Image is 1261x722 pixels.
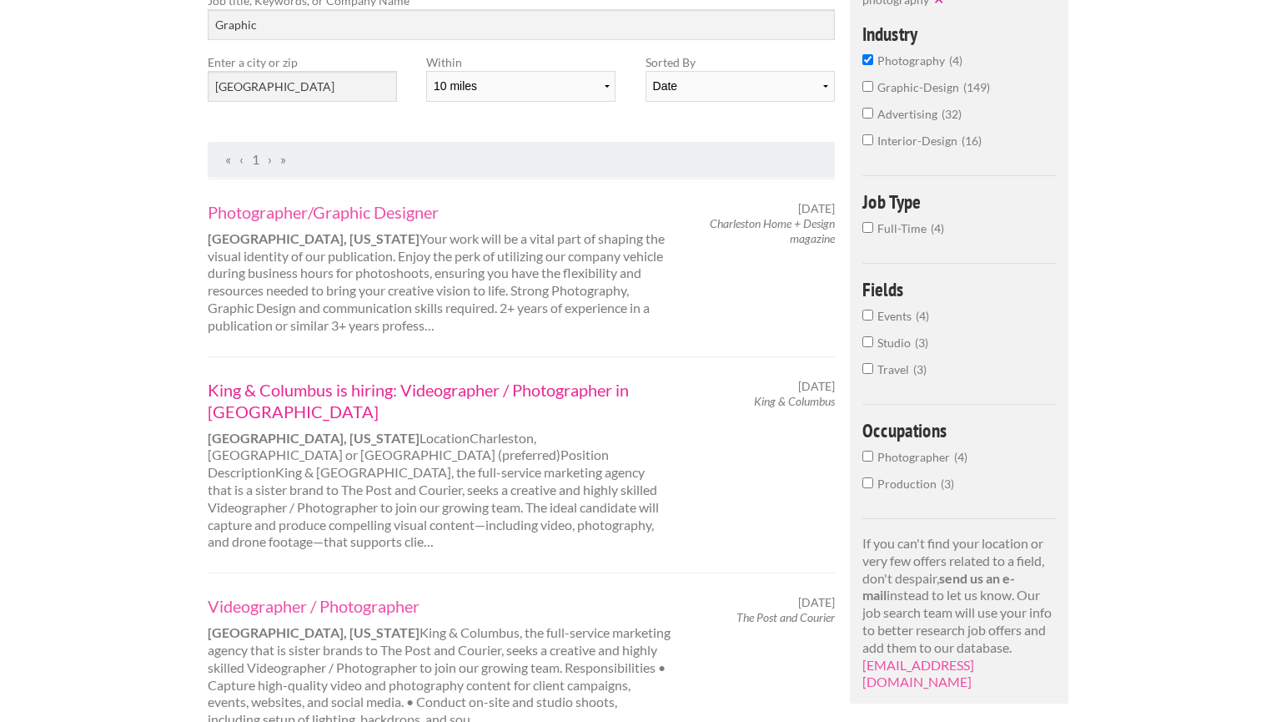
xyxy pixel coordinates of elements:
h4: Fields [862,280,1057,299]
input: Travel3 [862,363,873,374]
span: [DATE] [798,595,835,610]
input: Studio3 [862,336,873,347]
input: Search [208,9,836,40]
span: Production [877,477,941,491]
span: advertising [877,107,942,121]
strong: send us an e-mail [862,570,1015,603]
a: King & Columbus is hiring: Videographer / Photographer in [GEOGRAPHIC_DATA] [208,379,671,422]
span: Next Page [268,151,272,167]
input: Events4 [862,310,873,321]
a: Photographer/Graphic Designer [208,201,671,223]
label: Sorted By [646,53,835,71]
span: Photographer [877,450,954,464]
span: Full-Time [877,221,931,235]
span: First Page [225,151,231,167]
em: The Post and Courier [736,610,835,624]
h4: Job Type [862,192,1057,211]
a: Videographer / Photographer [208,595,671,617]
div: LocationCharleston, [GEOGRAPHIC_DATA] or [GEOGRAPHIC_DATA] (preferred)Position DescriptionKing & ... [193,379,686,552]
span: Studio [877,336,915,350]
strong: [GEOGRAPHIC_DATA], [US_STATE] [208,230,419,246]
span: [DATE] [798,379,835,394]
span: 4 [931,221,944,235]
a: Page 1 [252,151,259,167]
span: 16 [962,134,982,148]
strong: [GEOGRAPHIC_DATA], [US_STATE] [208,430,419,446]
input: Full-Time4 [862,222,873,233]
select: Sort results by [646,71,835,102]
input: photography4 [862,54,873,65]
span: Last Page, Page 1 [280,151,286,167]
input: Photographer4 [862,451,873,462]
input: graphic-design149 [862,81,873,92]
h4: Occupations [862,421,1057,440]
span: interior-design [877,134,962,148]
h4: Industry [862,24,1057,43]
span: 4 [954,450,967,464]
span: Previous Page [239,151,244,167]
em: King & Columbus [754,394,835,408]
label: Within [426,53,615,71]
span: photography [877,53,949,68]
span: Events [877,309,916,323]
a: [EMAIL_ADDRESS][DOMAIN_NAME] [862,657,974,690]
input: Production3 [862,477,873,488]
span: graphic-design [877,80,963,94]
input: advertising32 [862,108,873,119]
span: 4 [949,53,962,68]
span: 4 [916,309,929,323]
em: Charleston Home + Design magazine [710,216,835,245]
span: 3 [915,336,928,350]
span: 3 [941,477,954,491]
span: Travel [877,362,913,376]
input: interior-design16 [862,134,873,145]
span: [DATE] [798,201,835,216]
span: 149 [963,80,990,94]
label: Enter a city or zip [208,53,397,71]
p: If you can't find your location or very few offers related to a field, don't despair, instead to ... [862,535,1057,691]
span: 32 [942,107,962,121]
div: Your work will be a vital part of shaping the visual identity of our publication. Enjoy the perk ... [193,201,686,335]
strong: [GEOGRAPHIC_DATA], [US_STATE] [208,624,419,640]
span: 3 [913,362,927,376]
